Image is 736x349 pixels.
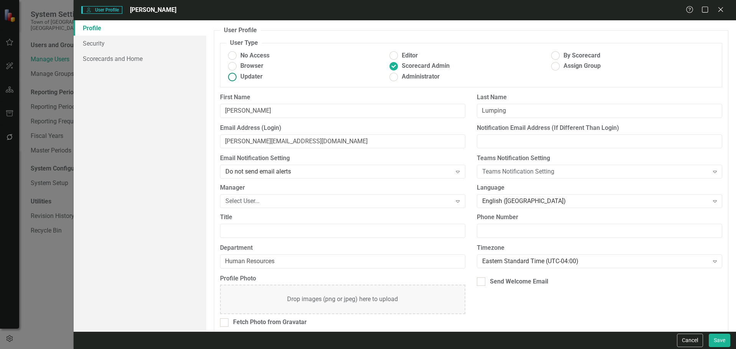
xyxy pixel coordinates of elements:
a: Security [74,36,206,51]
div: Do not send email alerts [225,167,452,176]
label: Email Notification Setting [220,154,465,163]
label: Timezone [477,244,722,252]
span: By Scorecard [563,51,600,60]
div: Select User... [225,197,452,206]
label: Title [220,213,465,222]
button: Save [709,334,730,347]
div: Fetch Photo from Gravatar [233,318,307,327]
span: No Access [240,51,269,60]
div: Eastern Standard Time (UTC-04:00) [482,257,709,265]
div: Teams Notification Setting [482,167,709,176]
label: Manager [220,184,465,192]
label: First Name [220,93,465,102]
span: Scorecard Admin [402,62,450,70]
a: Profile [74,20,206,36]
label: Phone Number [477,213,722,222]
div: Send Welcome Email [490,277,548,286]
button: Cancel [677,334,703,347]
label: Notification Email Address (If Different Than Login) [477,124,722,133]
div: Drop images (png or jpeg) here to upload [287,295,398,304]
legend: User Profile [220,26,261,35]
span: Updater [240,72,263,81]
span: Editor [402,51,418,60]
label: Last Name [477,93,722,102]
label: Email Address (Login) [220,124,465,133]
a: Scorecards and Home [74,51,206,66]
div: English ([GEOGRAPHIC_DATA]) [482,197,709,206]
span: Assign Group [563,62,601,70]
label: Department [220,244,465,252]
span: Administrator [402,72,440,81]
span: Browser [240,62,263,70]
label: Teams Notification Setting [477,154,722,163]
label: Language [477,184,722,192]
span: [PERSON_NAME] [130,6,176,13]
label: Profile Photo [220,274,465,283]
legend: User Type [226,39,262,48]
span: User Profile [81,6,122,14]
